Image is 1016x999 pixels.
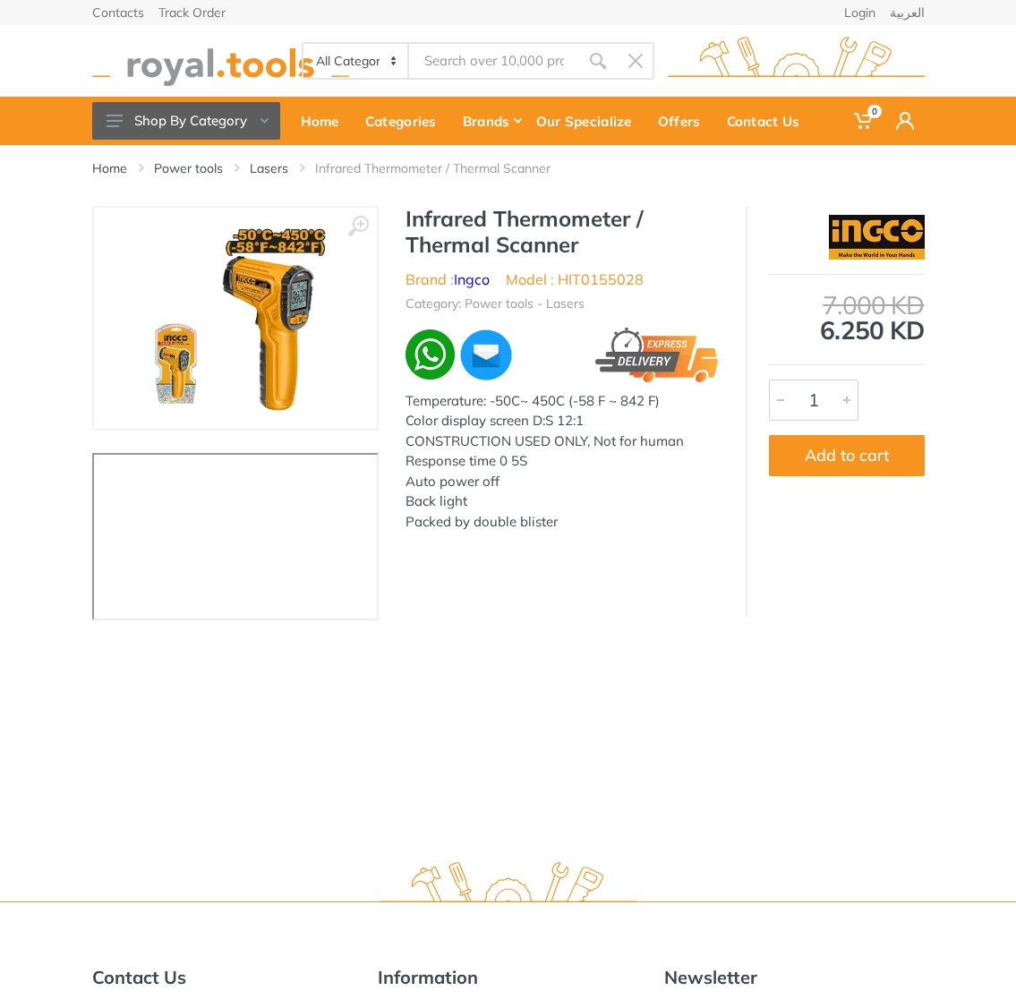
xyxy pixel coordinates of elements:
button: Add to cart [769,435,925,476]
a: Contact Us [719,97,818,145]
a: Power tools [154,159,223,177]
span: 0 [867,105,882,118]
h1: Infrared Thermometer / Thermal Scanner [406,206,719,258]
a: Categories [357,97,455,145]
div: Temperature: -50C~ 450C (-58 F ~ 842 F) Color display screen D:S 12:1 CONSTRUCTION USED ONLY, Not... [406,391,719,533]
div: 7.000 KD [769,293,925,318]
div: Our Specialize [528,102,650,140]
img: Ingco [829,215,925,260]
div: Offers [650,102,719,140]
div: Categories [357,102,455,140]
img: Royal Tools - Infrared Thermometer / Thermal Scanner [142,226,328,411]
h5: Newsletter [664,967,924,988]
h5: Information [378,967,637,988]
div: 6.250 KD [769,293,925,343]
img: wa.webp [406,329,456,380]
select: Category [303,44,409,78]
img: royal.tools Logo [380,862,636,911]
li: Infrared Thermometer / Thermal Scanner [315,159,577,177]
a: Our Specialize [528,97,650,145]
nav: breadcrumb [92,159,925,177]
img: royal.tools Logo [668,37,925,86]
a: العربية [890,6,925,19]
input: Site search [409,42,579,80]
a: Login [844,6,875,19]
img: royal.tools Logo [92,37,349,86]
div: Brands [455,102,528,140]
img: ma.webp [458,328,513,382]
a: Track Order [158,6,226,19]
a: 0 [843,97,885,145]
li: Brand : [406,269,490,290]
a: Lasers [250,159,288,177]
a: Home [293,97,357,145]
a: Contacts [92,6,144,19]
a: Home [92,159,127,177]
button: Shop By Category [92,102,280,140]
h5: Contact Us [92,967,352,988]
li: Model : HIT0155028 [506,269,644,290]
div: Contact Us [719,102,818,140]
li: Category: Power tools - Lasers [406,295,585,313]
a: Offers [650,97,719,145]
a: Ingco [454,270,490,288]
img: express.png [595,328,718,382]
div: Home [293,102,357,140]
